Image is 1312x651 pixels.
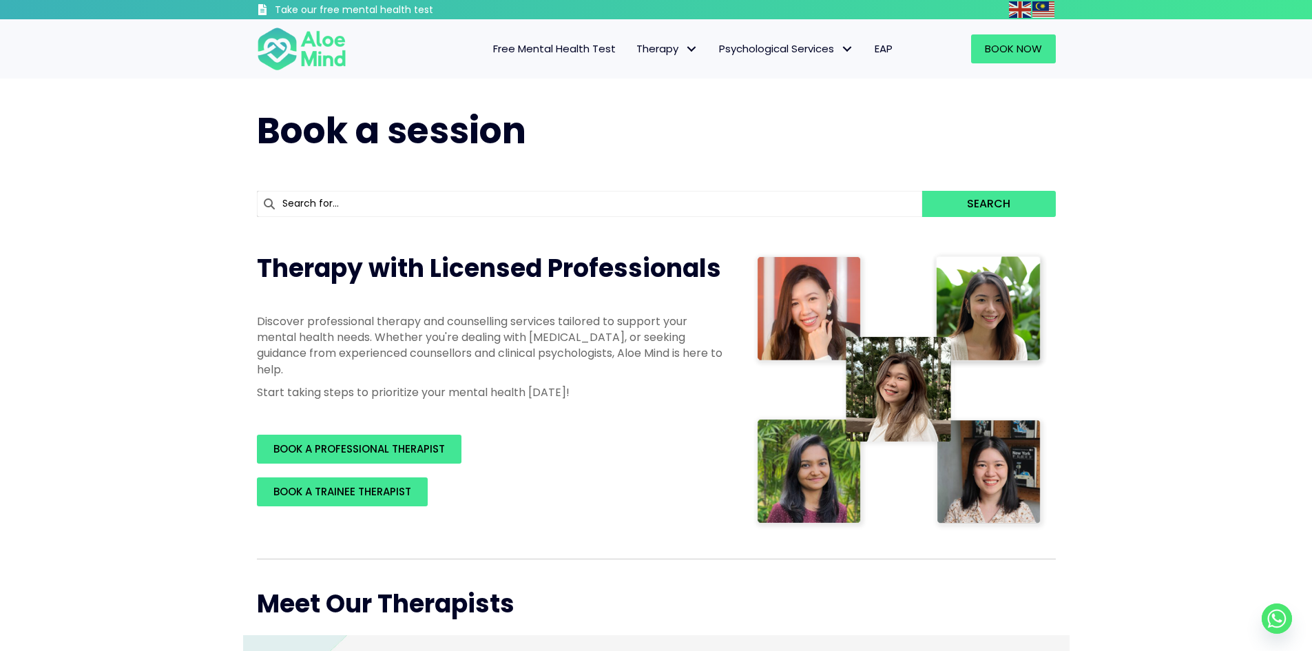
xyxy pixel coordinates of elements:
a: TherapyTherapy: submenu [626,34,709,63]
span: Meet Our Therapists [257,586,514,621]
a: Psychological ServicesPsychological Services: submenu [709,34,864,63]
a: BOOK A TRAINEE THERAPIST [257,477,428,506]
a: Malay [1032,1,1056,17]
h3: Take our free mental health test [275,3,507,17]
p: Discover professional therapy and counselling services tailored to support your mental health nee... [257,313,725,378]
a: Free Mental Health Test [483,34,626,63]
span: BOOK A PROFESSIONAL THERAPIST [273,442,445,456]
span: Book a session [257,105,526,156]
img: Aloe mind Logo [257,26,346,72]
img: en [1009,1,1031,18]
a: Whatsapp [1262,603,1292,634]
a: English [1009,1,1032,17]
span: Free Mental Health Test [493,41,616,56]
span: EAP [875,41,893,56]
input: Search for... [257,191,923,217]
p: Start taking steps to prioritize your mental health [DATE]! [257,384,725,400]
span: Psychological Services: submenu [837,39,857,59]
a: Book Now [971,34,1056,63]
nav: Menu [364,34,903,63]
button: Search [922,191,1055,217]
span: Book Now [985,41,1042,56]
span: Psychological Services [719,41,854,56]
img: ms [1032,1,1054,18]
span: BOOK A TRAINEE THERAPIST [273,484,411,499]
span: Therapy [636,41,698,56]
a: Take our free mental health test [257,3,507,19]
a: BOOK A PROFESSIONAL THERAPIST [257,435,461,464]
a: EAP [864,34,903,63]
span: Therapy with Licensed Professionals [257,251,721,286]
span: Therapy: submenu [682,39,702,59]
img: Therapist collage [753,251,1048,531]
